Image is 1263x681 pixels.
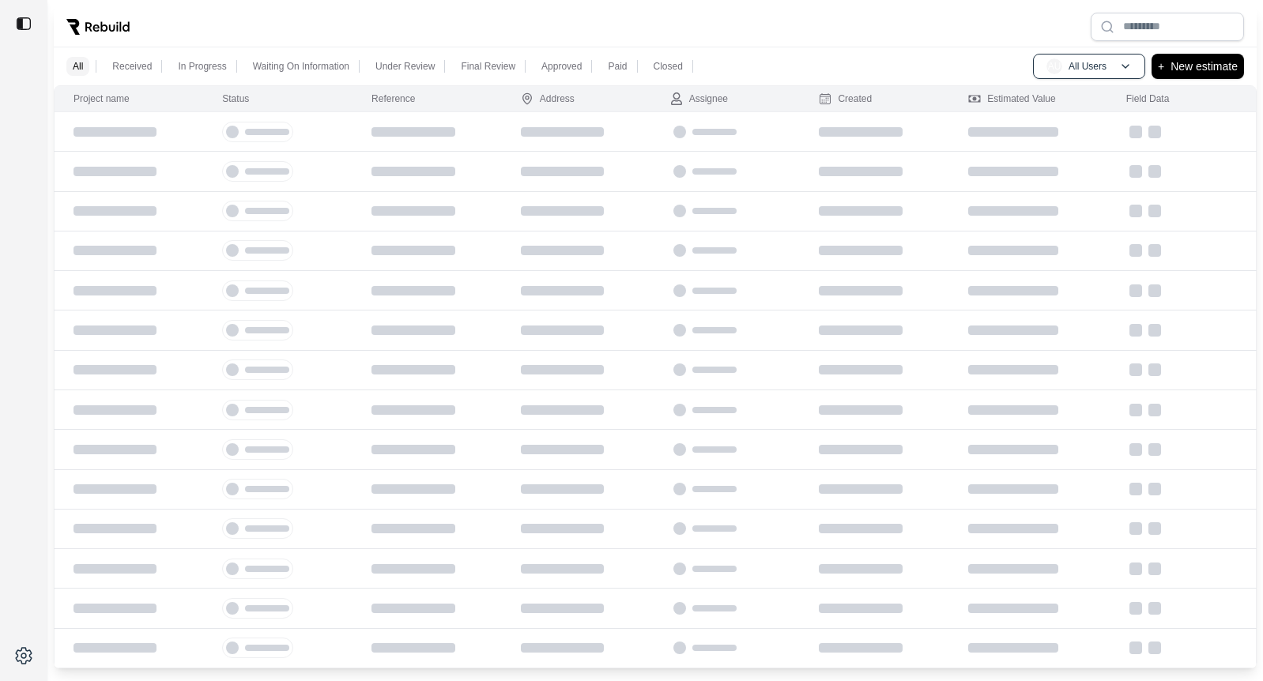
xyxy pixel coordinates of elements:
[1046,58,1062,74] span: AU
[253,60,349,73] p: Waiting On Information
[819,92,872,105] div: Created
[66,19,130,35] img: Rebuild
[1033,54,1145,79] button: AUAll Users
[968,92,1056,105] div: Estimated Value
[541,60,582,73] p: Approved
[178,60,226,73] p: In Progress
[654,60,683,73] p: Closed
[461,60,515,73] p: Final Review
[73,60,83,73] p: All
[1152,54,1244,79] button: +New estimate
[521,92,575,105] div: Address
[371,92,415,105] div: Reference
[1158,57,1164,76] p: +
[222,92,249,105] div: Status
[112,60,152,73] p: Received
[608,60,627,73] p: Paid
[670,92,728,105] div: Assignee
[1171,57,1238,76] p: New estimate
[375,60,435,73] p: Under Review
[1126,92,1170,105] div: Field Data
[1069,60,1107,73] p: All Users
[16,16,32,32] img: toggle sidebar
[74,92,130,105] div: Project name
